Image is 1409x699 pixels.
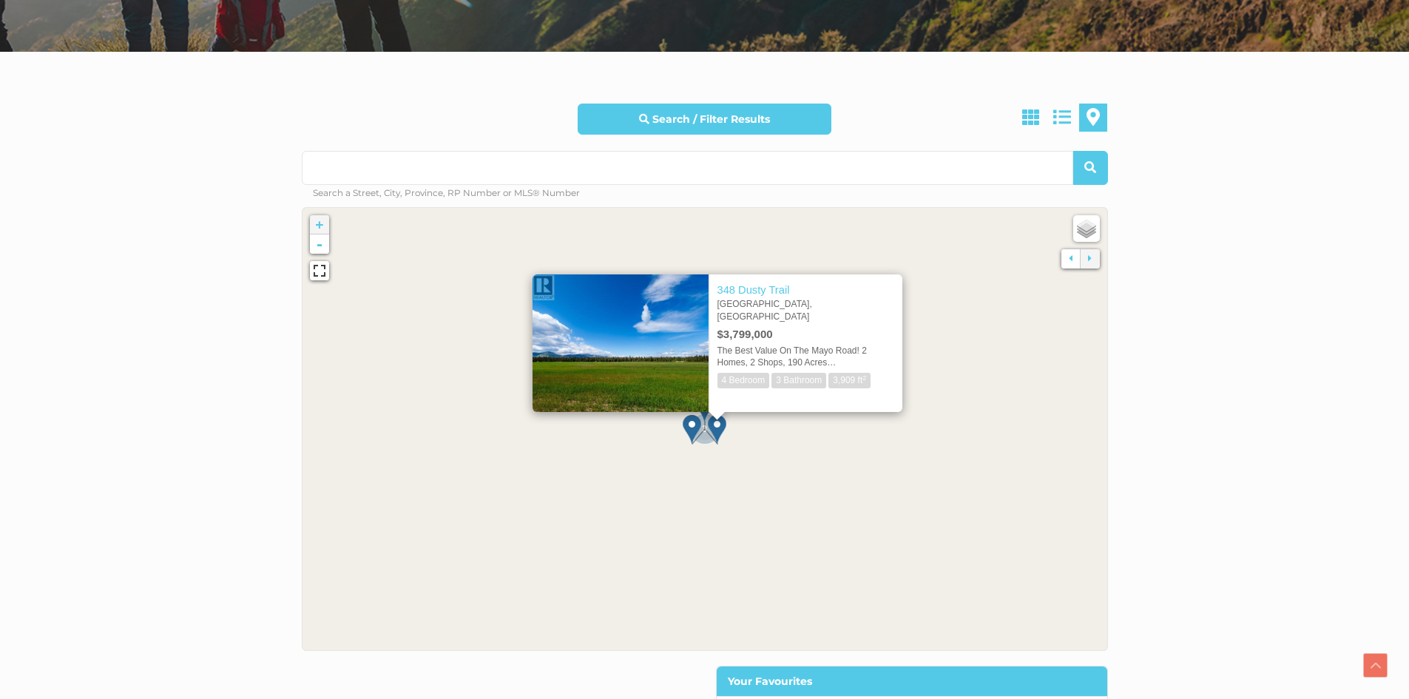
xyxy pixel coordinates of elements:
a: Search / Filter Results [578,104,831,135]
img: marker-icon-default.png [708,414,726,445]
small: Search a Street, City, Province, RP Number or MLS® Number [313,187,580,198]
div: $3,799,000 [717,326,895,342]
div: The Best Value On The Mayo Road! 2 Homes, 2 Shops, 190 Acres… [717,345,895,370]
div: [GEOGRAPHIC_DATA], [GEOGRAPHIC_DATA] [717,298,895,323]
a: - [310,234,329,254]
a: 348 Dusty Trail [717,284,790,296]
strong: Your Favourites [728,675,812,688]
sup: 2 [862,374,866,382]
strong: Search / Filter Results [652,112,770,126]
span: 4 Bedroom [717,373,770,388]
a: Layers [1073,215,1100,242]
span: 3 Bathroom [771,373,826,388]
a: View Fullscreen [310,261,329,280]
span: 3 [702,424,707,434]
img: marker-icon-default.png [683,414,701,445]
img: 348 DUSTY TRAIL, 348 DUSTY TRAIL, Yukon [533,274,709,412]
a: + [310,215,329,234]
span: 3,909 ft [828,373,871,388]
